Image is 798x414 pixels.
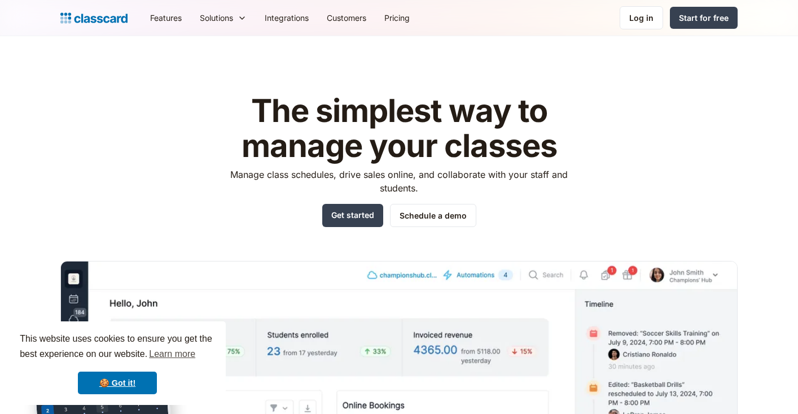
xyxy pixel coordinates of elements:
[322,204,383,227] a: Get started
[220,94,578,163] h1: The simplest way to manage your classes
[670,7,738,29] a: Start for free
[220,168,578,195] p: Manage class schedules, drive sales online, and collaborate with your staff and students.
[147,346,197,363] a: learn more about cookies
[60,10,128,26] a: home
[191,5,256,30] div: Solutions
[390,204,476,227] a: Schedule a demo
[200,12,233,24] div: Solutions
[141,5,191,30] a: Features
[375,5,419,30] a: Pricing
[256,5,318,30] a: Integrations
[20,332,215,363] span: This website uses cookies to ensure you get the best experience on our website.
[629,12,654,24] div: Log in
[620,6,663,29] a: Log in
[679,12,729,24] div: Start for free
[78,372,157,394] a: dismiss cookie message
[9,321,226,405] div: cookieconsent
[318,5,375,30] a: Customers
